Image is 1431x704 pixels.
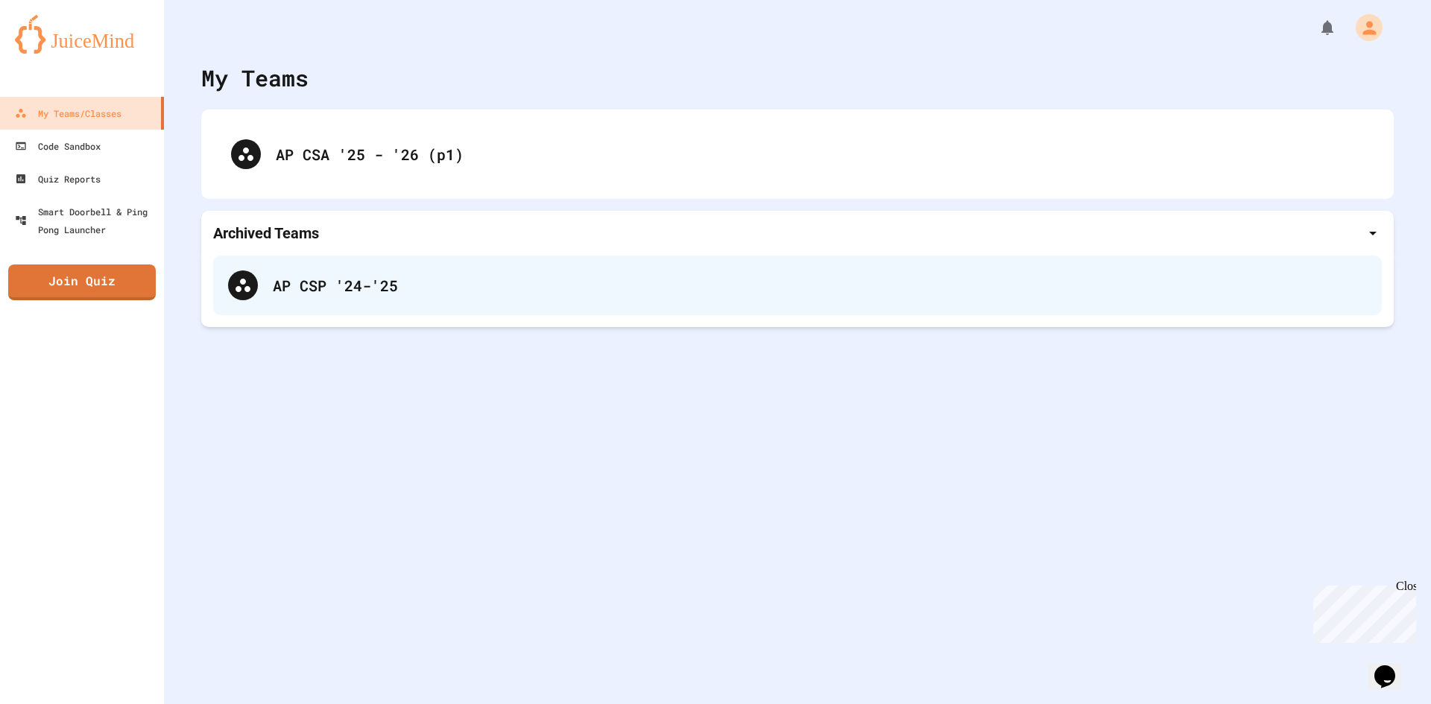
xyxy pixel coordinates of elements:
iframe: chat widget [1307,580,1416,643]
div: AP CSP '24-'25 [213,256,1382,315]
div: AP CSP '24-'25 [273,274,1367,296]
div: My Notifications [1291,15,1340,40]
div: My Teams/Classes [15,104,121,122]
div: Smart Doorbell & Ping Pong Launcher [15,203,158,238]
div: Quiz Reports [15,170,101,188]
div: AP CSA '25 - '26 (p1) [276,143,1364,165]
div: My Account [1340,10,1386,45]
p: Archived Teams [213,223,319,244]
img: logo-orange.svg [15,15,149,54]
iframe: chat widget [1368,644,1416,689]
div: My Teams [201,61,309,95]
a: Join Quiz [8,264,156,300]
div: Code Sandbox [15,137,101,155]
div: Chat with us now!Close [6,6,103,95]
div: AP CSA '25 - '26 (p1) [216,124,1379,184]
